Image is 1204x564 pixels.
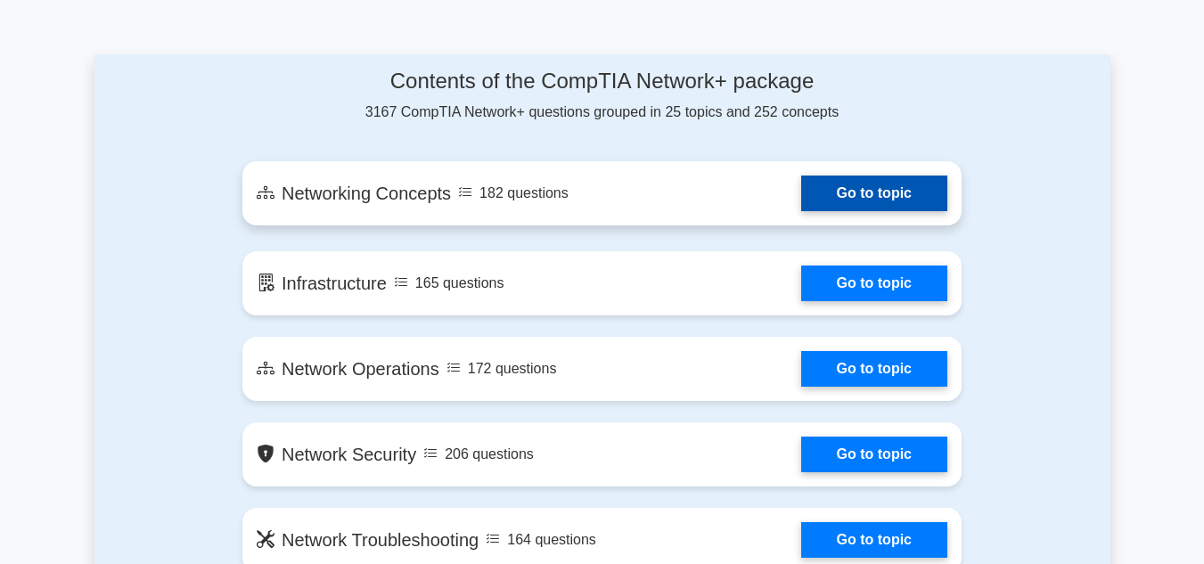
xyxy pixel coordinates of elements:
[801,351,947,387] a: Go to topic
[801,522,947,558] a: Go to topic
[242,69,962,123] div: 3167 CompTIA Network+ questions grouped in 25 topics and 252 concepts
[801,176,947,211] a: Go to topic
[242,69,962,94] h4: Contents of the CompTIA Network+ package
[801,266,947,301] a: Go to topic
[801,437,947,472] a: Go to topic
